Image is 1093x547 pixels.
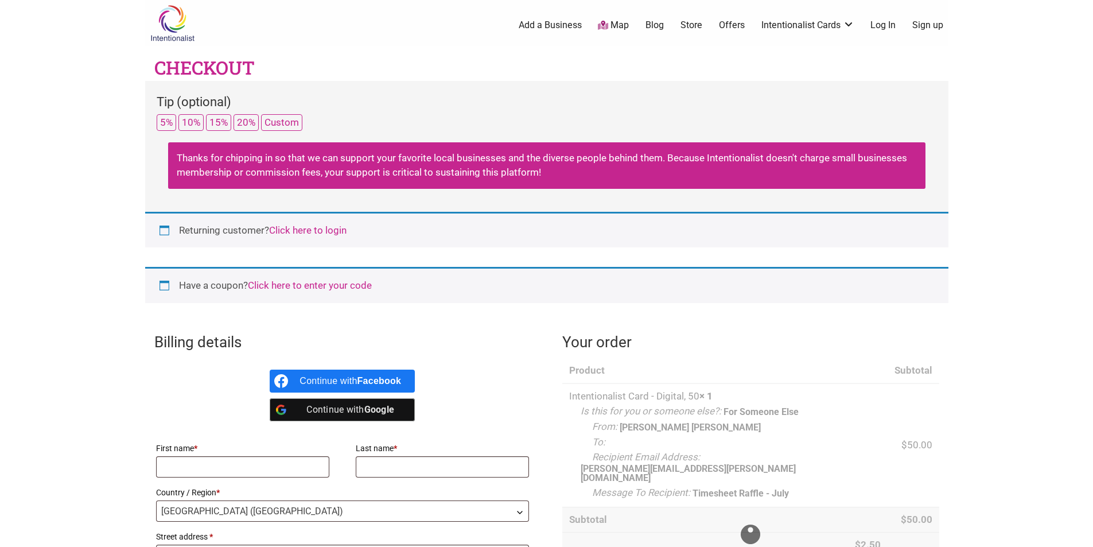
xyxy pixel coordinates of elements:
[156,501,530,522] span: Country / Region
[178,114,204,131] button: 10%
[680,19,702,32] a: Store
[519,19,582,32] a: Add a Business
[912,19,943,32] a: Sign up
[270,370,415,393] a: Continue with <b>Facebook</b>
[357,376,402,386] b: Facebook
[719,19,745,32] a: Offers
[156,484,530,501] label: Country / Region
[157,92,937,114] div: Tip (optional)
[870,19,896,32] a: Log In
[299,398,401,421] div: Continue with
[168,142,925,189] div: Thanks for chipping in so that we can support your favorite local businesses and the diverse peop...
[145,267,948,303] div: Have a coupon?
[598,19,629,32] a: Map
[154,55,255,81] h1: Checkout
[270,398,415,421] a: Continue with <b>Google</b>
[145,5,200,42] img: Intentionalist
[645,19,664,32] a: Blog
[156,440,330,456] label: First name
[299,370,401,393] div: Continue with
[145,212,948,248] div: Returning customer?
[248,280,372,291] a: Enter your coupon code
[269,224,347,236] a: Click here to login
[154,332,531,352] h3: Billing details
[364,404,395,415] b: Google
[157,501,529,521] span: United States (US)
[234,114,259,131] button: 20%
[157,114,176,131] button: 5%
[206,114,231,131] button: 15%
[761,19,854,32] a: Intentionalist Cards
[261,114,302,131] button: Custom
[562,332,939,352] h3: Your order
[156,529,530,545] label: Street address
[356,440,530,456] label: Last name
